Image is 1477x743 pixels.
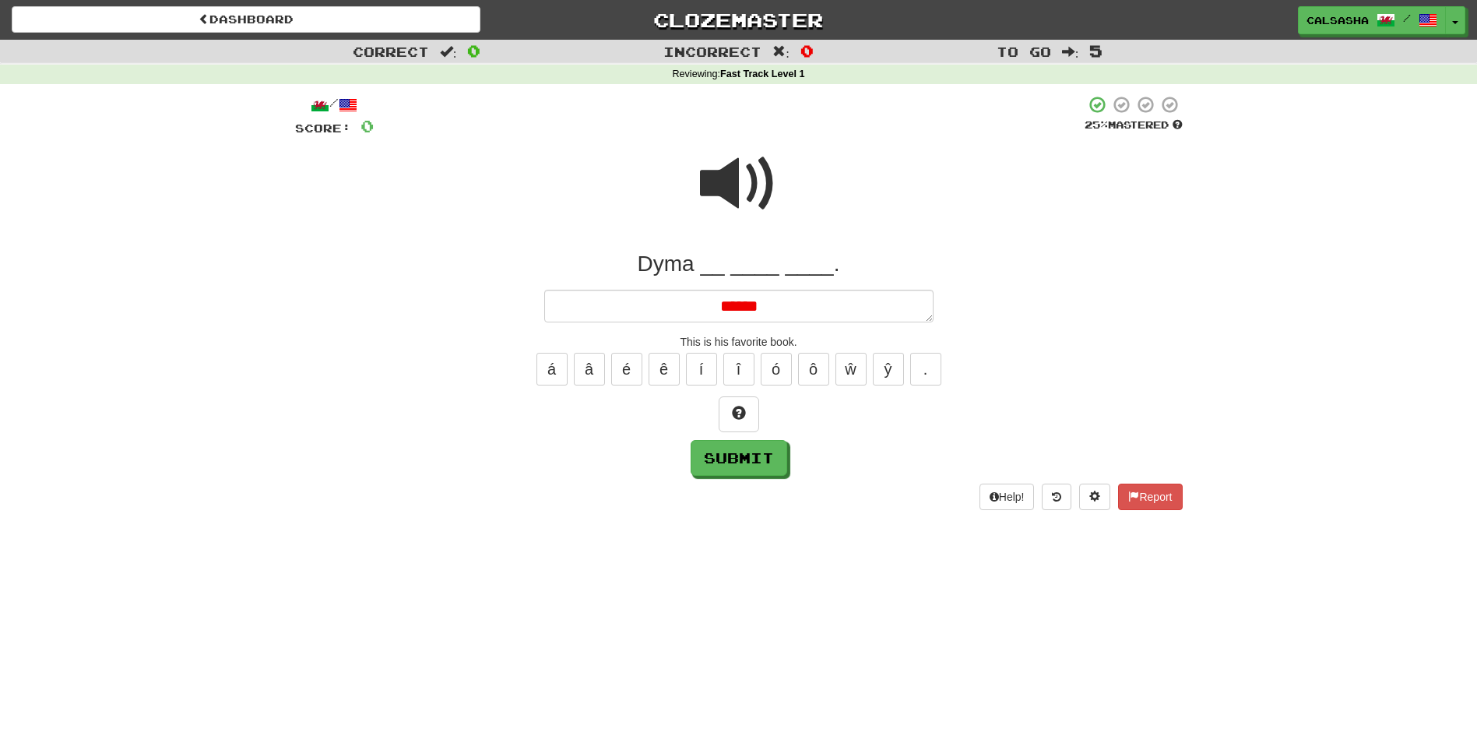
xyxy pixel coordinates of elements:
strong: Fast Track Level 1 [720,69,805,79]
button: î [723,353,754,386]
button: Report [1118,484,1182,510]
span: 5 [1089,41,1102,60]
a: Clozemaster [504,6,972,33]
span: 25 % [1085,118,1108,131]
button: Help! [979,484,1035,510]
span: calsasha [1306,13,1369,27]
span: Correct [353,44,429,59]
span: : [1062,45,1079,58]
a: Dashboard [12,6,480,33]
span: Incorrect [663,44,761,59]
button: é [611,353,642,386]
button: á [536,353,568,386]
span: 0 [360,116,374,136]
button: ó [761,353,792,386]
span: / [1403,12,1411,23]
span: : [440,45,457,58]
span: : [772,45,789,58]
span: 0 [467,41,480,60]
button: ŵ [835,353,867,386]
button: ê [649,353,680,386]
div: Dyma __ ____ ____. [295,250,1183,278]
div: / [295,95,374,114]
span: Score: [295,121,351,135]
button: í [686,353,717,386]
button: . [910,353,941,386]
button: ŷ [873,353,904,386]
a: calsasha / [1298,6,1446,34]
button: â [574,353,605,386]
span: To go [997,44,1051,59]
button: Round history (alt+y) [1042,484,1071,510]
span: 0 [800,41,814,60]
button: Hint! [719,396,759,432]
button: ô [798,353,829,386]
div: This is his favorite book. [295,334,1183,350]
div: Mastered [1085,118,1183,132]
button: Submit [691,440,787,476]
